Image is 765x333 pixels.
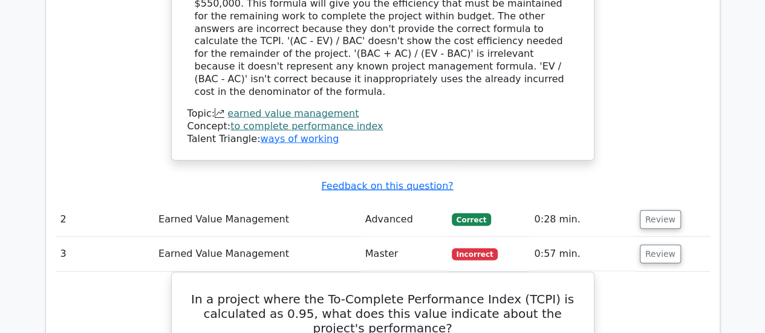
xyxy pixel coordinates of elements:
td: Earned Value Management [154,237,360,271]
span: Correct [452,213,491,225]
td: 0:28 min. [529,202,634,237]
a: to complete performance index [230,120,383,132]
td: 2 [56,202,154,237]
span: Incorrect [452,248,498,260]
td: Earned Value Management [154,202,360,237]
div: Topic: [187,108,578,120]
div: Concept: [187,120,578,133]
a: Feedback on this question? [321,180,453,192]
button: Review [640,210,681,229]
a: ways of working [260,133,339,144]
td: 3 [56,237,154,271]
button: Review [640,245,681,263]
div: Talent Triangle: [187,108,578,145]
td: 0:57 min. [529,237,634,271]
a: earned value management [227,108,359,119]
td: Master [360,237,447,271]
td: Advanced [360,202,447,237]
